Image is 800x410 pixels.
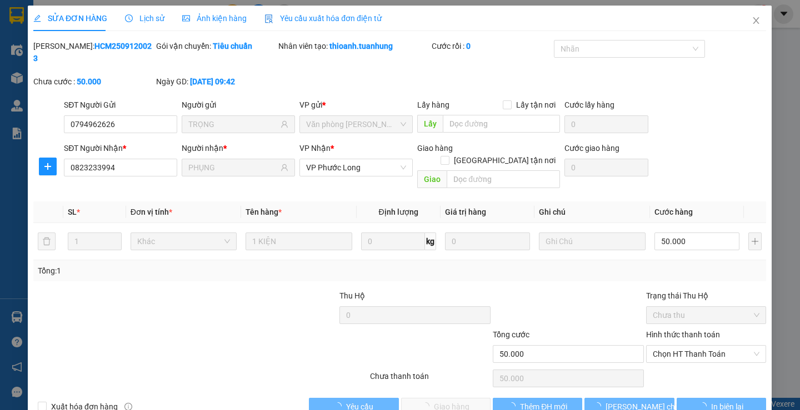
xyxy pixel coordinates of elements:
div: Nhân viên tạo: [278,40,429,52]
span: loading [334,402,347,410]
span: kg [425,232,436,250]
span: user [281,120,289,128]
span: Lấy tận nơi [512,99,561,111]
img: icon [265,14,274,23]
label: Hình thức thanh toán [646,330,720,339]
span: SL [68,207,77,216]
span: VP Nhận [300,144,331,153]
div: Người nhận [182,142,296,154]
span: picture [183,14,191,22]
div: Chưa thanh toán [369,370,492,389]
li: 02839.63.63.63 [5,38,212,52]
div: [PERSON_NAME]: [33,40,154,64]
div: Chưa cước : [33,75,154,88]
div: Trạng thái Thu Hộ [646,290,767,302]
span: Văn phòng Hồ Chí Minh [307,116,407,133]
div: Gói vận chuyển: [156,40,277,52]
th: Ghi chú [535,201,650,223]
input: VD: Bàn, Ghế [246,232,352,250]
span: Tổng cước [493,330,529,339]
span: loading [594,402,606,410]
div: Ngày GD: [156,75,277,88]
label: Cước lấy hàng [565,100,615,109]
input: Ghi Chú [539,232,646,250]
span: Khác [137,233,230,250]
div: Tổng: 1 [38,265,309,277]
input: Tên người nhận [189,161,279,174]
b: GỬI : VP Phước Long [5,69,151,88]
b: 0 [466,42,471,50]
span: Yêu cầu xuất hóa đơn điện tử [265,14,382,23]
b: 50.000 [77,77,101,86]
b: Tiêu chuẩn [213,42,252,50]
span: VP Phước Long [307,159,407,176]
span: Lịch sử [126,14,165,23]
span: Cước hàng [654,207,693,216]
b: [DATE] 09:42 [190,77,235,86]
span: Thu Hộ [340,291,366,300]
span: Tên hàng [246,207,282,216]
span: [GEOGRAPHIC_DATA] tận nơi [450,154,561,166]
button: plus [39,158,57,175]
li: 85 [PERSON_NAME] [5,24,212,38]
input: 0 [445,232,531,250]
span: Chưa thu [653,307,760,323]
b: thioanh.tuanhung [329,42,393,50]
div: Người gửi [182,99,296,111]
span: user [281,164,289,171]
label: Cước giao hàng [565,144,620,153]
span: environment [64,27,73,36]
input: Cước giao hàng [565,159,649,176]
input: Dọc đường [443,115,561,133]
span: Đơn vị tính [131,207,172,216]
div: VP gửi [300,99,413,111]
span: plus [39,162,56,171]
div: Cước rồi : [432,40,552,52]
span: clock-circle [126,14,133,22]
span: loading [508,402,521,410]
input: Dọc đường [447,170,561,188]
button: Close [741,6,772,37]
div: SĐT Người Gửi [64,99,178,111]
span: Chọn HT Thanh Toán [653,346,760,362]
span: loading [699,402,712,410]
span: phone [64,41,73,49]
span: close [752,16,761,25]
span: Giao [418,170,447,188]
button: delete [38,232,56,250]
span: Giao hàng [418,144,453,153]
span: Lấy hàng [418,100,450,109]
span: Ảnh kiện hàng [183,14,247,23]
span: Giá trị hàng [445,207,486,216]
button: plus [749,232,762,250]
span: Định lượng [379,207,418,216]
div: SĐT Người Nhận [64,142,178,154]
span: Lấy [418,115,443,133]
span: SỬA ĐƠN HÀNG [33,14,107,23]
b: [PERSON_NAME] [64,7,157,21]
input: Cước lấy hàng [565,115,649,133]
input: Tên người gửi [189,118,279,130]
span: edit [33,14,41,22]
